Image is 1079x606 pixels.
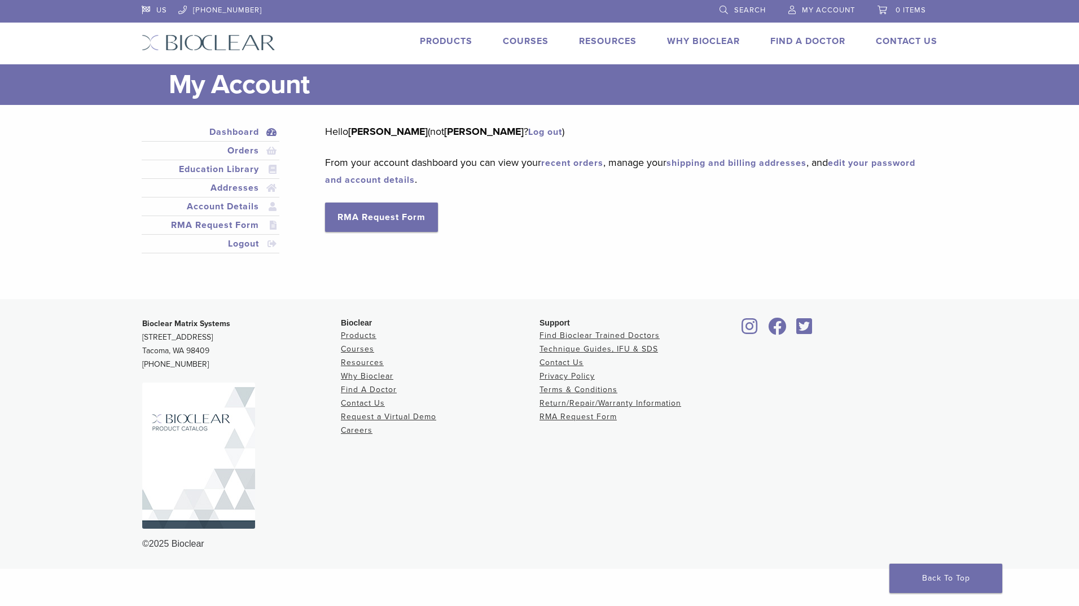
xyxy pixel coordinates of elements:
a: Find Bioclear Trained Doctors [539,331,660,340]
a: Log out [528,126,562,138]
a: Dashboard [144,125,277,139]
a: Why Bioclear [341,371,393,381]
a: Bioclear [792,324,816,336]
a: Find A Doctor [770,36,845,47]
a: Orders [144,144,277,157]
div: ©2025 Bioclear [142,537,937,551]
a: Courses [503,36,549,47]
a: Privacy Policy [539,371,595,381]
a: Contact Us [539,358,584,367]
nav: Account pages [142,123,279,267]
a: Contact Us [876,36,937,47]
a: Terms & Conditions [539,385,617,394]
span: 0 items [896,6,926,15]
a: Resources [579,36,637,47]
a: Logout [144,237,277,251]
a: Education Library [144,163,277,176]
a: shipping and billing addresses [666,157,806,169]
strong: [PERSON_NAME] [444,125,524,138]
span: Search [734,6,766,15]
a: Find A Doctor [341,385,397,394]
p: Hello (not ? ) [325,123,920,140]
h1: My Account [169,64,937,105]
p: From your account dashboard you can view your , manage your , and . [325,154,920,188]
strong: [PERSON_NAME] [348,125,428,138]
p: [STREET_ADDRESS] Tacoma, WA 98409 [PHONE_NUMBER] [142,317,341,371]
a: Request a Virtual Demo [341,412,436,421]
img: Bioclear [142,383,255,529]
a: Account Details [144,200,277,213]
a: RMA Request Form [539,412,617,421]
a: Technique Guides, IFU & SDS [539,344,658,354]
a: Bioclear [764,324,790,336]
a: Back To Top [889,564,1002,593]
a: Courses [341,344,374,354]
a: Contact Us [341,398,385,408]
a: Products [420,36,472,47]
a: RMA Request Form [325,203,438,232]
a: Addresses [144,181,277,195]
a: Careers [341,425,372,435]
span: My Account [802,6,855,15]
a: recent orders [541,157,603,169]
span: Support [539,318,570,327]
a: Return/Repair/Warranty Information [539,398,681,408]
a: RMA Request Form [144,218,277,232]
a: Bioclear [738,324,762,336]
a: Why Bioclear [667,36,740,47]
img: Bioclear [142,34,275,51]
a: Products [341,331,376,340]
strong: Bioclear Matrix Systems [142,319,230,328]
span: Bioclear [341,318,372,327]
a: Resources [341,358,384,367]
